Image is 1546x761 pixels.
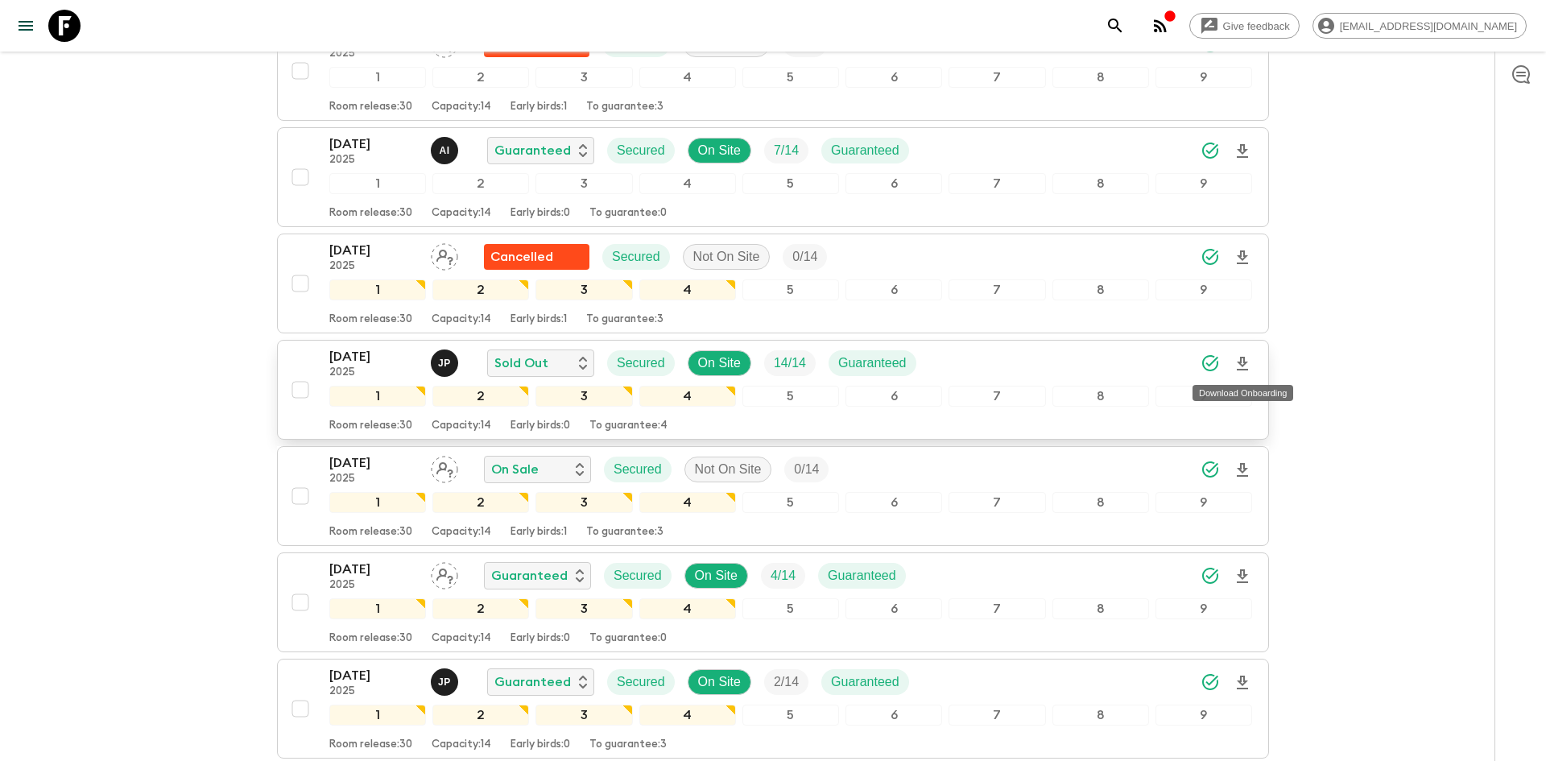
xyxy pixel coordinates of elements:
[614,566,662,585] p: Secured
[329,207,412,220] p: Room release: 30
[589,632,667,645] p: To guarantee: 0
[639,705,736,726] div: 4
[838,354,907,373] p: Guaranteed
[688,350,751,376] div: On Site
[329,366,418,379] p: 2025
[764,350,816,376] div: Trip Fill
[431,354,461,367] span: Julio Posadas
[329,279,426,300] div: 1
[1052,386,1149,407] div: 8
[329,705,426,726] div: 1
[742,705,839,726] div: 5
[1201,247,1220,267] svg: Synced Successfully
[771,566,796,585] p: 4 / 14
[1201,141,1220,160] svg: Synced Successfully
[511,420,570,432] p: Early birds: 0
[617,141,665,160] p: Secured
[683,244,771,270] div: Not On Site
[617,354,665,373] p: Secured
[688,669,751,695] div: On Site
[949,173,1045,194] div: 7
[431,248,458,261] span: Assign pack leader
[432,598,529,619] div: 2
[761,563,805,589] div: Trip Fill
[589,207,667,220] p: To guarantee: 0
[1155,173,1252,194] div: 9
[949,598,1045,619] div: 7
[1052,492,1149,513] div: 8
[494,672,571,692] p: Guaranteed
[329,492,426,513] div: 1
[432,279,529,300] div: 2
[602,244,670,270] div: Secured
[604,563,672,589] div: Secured
[432,386,529,407] div: 2
[432,313,491,326] p: Capacity: 14
[1233,248,1252,267] svg: Download Onboarding
[1189,13,1300,39] a: Give feedback
[949,279,1045,300] div: 7
[10,10,42,42] button: menu
[1201,354,1220,373] svg: Synced Successfully
[607,138,675,163] div: Secured
[277,21,1269,121] button: [DATE]2025Assign pack leaderFlash Pack cancellationSecuredNot On SiteTrip Fill123456789Room relea...
[329,473,418,486] p: 2025
[617,672,665,692] p: Secured
[742,386,839,407] div: 5
[604,457,672,482] div: Secured
[831,141,899,160] p: Guaranteed
[432,67,529,88] div: 2
[774,672,799,692] p: 2 / 14
[431,349,461,377] button: JP
[845,279,942,300] div: 6
[277,340,1269,440] button: [DATE]2025Julio PosadasSold OutSecuredOn SiteTrip FillGuaranteed123456789Room release:30Capacity:...
[586,313,663,326] p: To guarantee: 3
[845,705,942,726] div: 6
[698,354,741,373] p: On Site
[586,526,663,539] p: To guarantee: 3
[764,669,808,695] div: Trip Fill
[535,173,632,194] div: 3
[494,354,548,373] p: Sold Out
[329,632,412,645] p: Room release: 30
[607,350,675,376] div: Secured
[432,526,491,539] p: Capacity: 14
[742,598,839,619] div: 5
[277,659,1269,759] button: [DATE]2025Julio PosadasGuaranteedSecuredOn SiteTrip FillGuaranteed123456789Room release:30Capacit...
[438,676,451,689] p: J P
[490,247,553,267] p: Cancelled
[639,386,736,407] div: 4
[432,207,491,220] p: Capacity: 14
[949,67,1045,88] div: 7
[783,244,827,270] div: Trip Fill
[845,173,942,194] div: 6
[639,67,736,88] div: 4
[1233,354,1252,374] svg: Download Onboarding
[794,460,819,479] p: 0 / 14
[949,386,1045,407] div: 7
[742,67,839,88] div: 5
[484,244,589,270] div: Flash Pack cancellation
[329,67,426,88] div: 1
[742,173,839,194] div: 5
[684,563,748,589] div: On Site
[329,453,418,473] p: [DATE]
[1052,173,1149,194] div: 8
[607,669,675,695] div: Secured
[639,279,736,300] div: 4
[688,138,751,163] div: On Site
[329,579,418,592] p: 2025
[511,313,567,326] p: Early birds: 1
[764,138,808,163] div: Trip Fill
[329,347,418,366] p: [DATE]
[329,420,412,432] p: Room release: 30
[589,738,667,751] p: To guarantee: 3
[432,492,529,513] div: 2
[511,632,570,645] p: Early birds: 0
[1099,10,1131,42] button: search adventures
[277,446,1269,546] button: [DATE]2025Assign pack leaderOn SaleSecuredNot On SiteTrip Fill123456789Room release:30Capacity:14...
[1155,598,1252,619] div: 9
[589,420,668,432] p: To guarantee: 4
[431,668,461,696] button: JP
[431,142,461,155] span: Alvaro Ixtetela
